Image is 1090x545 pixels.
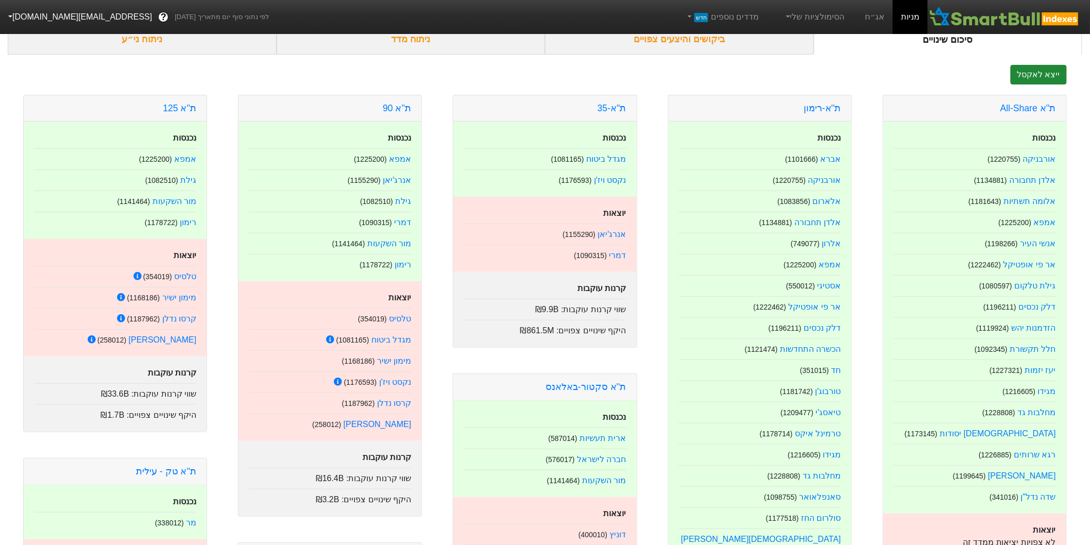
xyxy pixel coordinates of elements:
[1038,387,1056,396] a: מגידו
[603,133,626,142] strong: נכנסות
[764,493,797,501] small: ( 1098755 )
[143,272,172,281] small: ( 354019 )
[127,294,160,302] small: ( 1168186 )
[780,408,813,417] small: ( 1209477 )
[610,530,626,539] a: דוניץ
[985,240,1018,248] small: ( 1198266 )
[794,218,841,227] a: אלדן תחבורה
[788,451,821,459] small: ( 1216605 )
[360,261,393,269] small: ( 1178722 )
[1010,345,1056,353] a: חלל תקשורת
[780,345,841,353] a: הכשרה התחדשות
[968,261,1001,269] small: ( 1222462 )
[358,315,387,323] small: ( 354019 )
[801,514,841,522] a: סולרום החז
[803,471,841,480] a: מחלבות גד
[754,303,787,311] small: ( 1222462 )
[155,519,184,527] small: ( 338012 )
[8,24,277,55] div: ניתוח ני״ע
[766,514,799,522] small: ( 1177518 )
[277,24,546,55] div: ניתוח מדד
[383,103,411,113] a: ת''א 90
[586,155,626,163] a: מגדל ביטוח
[180,176,196,184] a: גילת
[928,7,1082,27] img: SmartBull
[377,399,411,407] a: קרסו נדלן
[760,430,793,438] small: ( 1178714 )
[546,455,575,464] small: ( 576017 )
[336,336,369,344] small: ( 1081165 )
[1010,176,1056,184] a: אלדן תחבורה
[161,10,166,24] span: ?
[249,468,411,485] div: שווי קרנות עוקבות :
[682,7,763,27] a: מדדים נוספיםחדש
[821,155,841,163] a: אברא
[804,323,841,332] a: דלק נכסים
[578,531,607,539] small: ( 400010 )
[1015,281,1056,290] a: גילת טלקום
[975,345,1008,353] small: ( 1092345 )
[1033,133,1056,142] strong: נכנסות
[180,218,196,227] a: רימון
[535,305,559,314] span: ₪9.9B
[344,378,377,386] small: ( 1176593 )
[759,218,792,227] small: ( 1134881 )
[464,320,626,337] div: היקף שינויים צפויים :
[371,335,411,344] a: מגדל ביטוח
[800,366,829,374] small: ( 351015 )
[940,429,1056,438] a: [DEMOGRAPHIC_DATA] יסודות
[598,230,626,239] a: אנרג'יאן
[173,133,196,142] strong: נכנסות
[1019,302,1056,311] a: דלק נכסים
[395,260,411,269] a: רימון
[780,387,813,396] small: ( 1181742 )
[249,489,411,506] div: היקף שינויים צפויים :
[546,382,626,392] a: ת''א סקטור-באלאנס
[332,240,365,248] small: ( 1141464 )
[354,155,387,163] small: ( 1225200 )
[342,399,375,407] small: ( 1187962 )
[968,197,1001,206] small: ( 1181643 )
[174,272,196,281] a: טלסיס
[363,453,411,462] strong: קרנות עוקבות
[953,472,986,480] small: ( 1199645 )
[795,429,841,438] a: טרמינל איקס
[990,366,1023,374] small: ( 1227321 )
[1003,387,1036,396] small: ( 1216605 )
[559,176,592,184] small: ( 1176593 )
[974,176,1007,184] small: ( 1134881 )
[694,13,708,22] span: חדש
[976,324,1009,332] small: ( 1119924 )
[789,302,841,311] a: אר פי אופטיקל
[769,324,802,332] small: ( 1196211 )
[377,356,411,365] a: מימון ישיר
[545,24,814,55] div: ביקושים והיצעים צפויים
[577,455,626,464] a: חברה לישראל
[152,197,196,206] a: מור השקעות
[389,314,411,323] a: טלסיס
[395,197,411,206] a: גילת
[1034,218,1056,227] a: אמפא
[577,284,626,293] strong: קרנות עוקבות
[129,335,197,344] a: [PERSON_NAME]
[582,476,626,485] a: מור השקעות
[1020,239,1056,248] a: אנשי העיר
[816,408,841,417] a: טיאסג'י
[549,434,577,442] small: ( 587014 )
[791,240,820,248] small: ( 749077 )
[1011,65,1067,84] button: ייצא לאקסל
[1025,366,1056,374] a: יעז יזמות
[367,239,411,248] a: מור השקעות
[799,492,841,501] a: סאנפלאואר
[316,495,339,504] span: ₪3.2B
[745,345,778,353] small: ( 1121474 )
[784,261,817,269] small: ( 1225200 )
[173,497,196,506] strong: נכנסות
[464,299,626,316] div: שווי קרנות עוקבות :
[360,197,393,206] small: ( 1082510 )
[520,326,554,335] span: ₪861.5M
[1004,197,1056,206] a: אלומה תשתיות
[551,155,584,163] small: ( 1081165 )
[778,197,811,206] small: ( 1083856 )
[988,471,1056,480] a: [PERSON_NAME]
